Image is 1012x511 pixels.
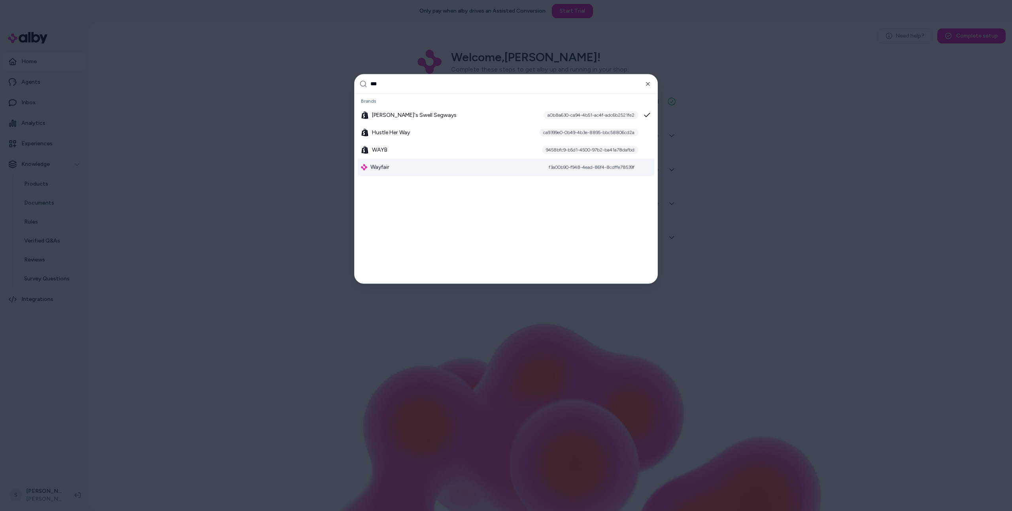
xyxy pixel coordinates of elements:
div: Suggestions [355,94,657,283]
span: [PERSON_NAME]'s Swell Segways [372,111,457,119]
img: alby Logo [361,164,367,170]
span: WAYB [372,146,387,154]
div: Brands [358,95,654,106]
div: ca9399e0-0b49-4b3e-8895-bbc58806cd2a [539,128,638,136]
span: Wayfair [370,163,389,171]
div: f3a00b90-f948-4ead-86f4-8cdffe78539f [545,163,638,171]
div: 9458bfc9-b5d1-4500-97b2-ba41a78dafbd [542,146,638,154]
div: a0b8a630-ca94-4b51-ac4f-adc6b2521fe2 [544,111,638,119]
span: Hustle Her Way [372,128,410,136]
